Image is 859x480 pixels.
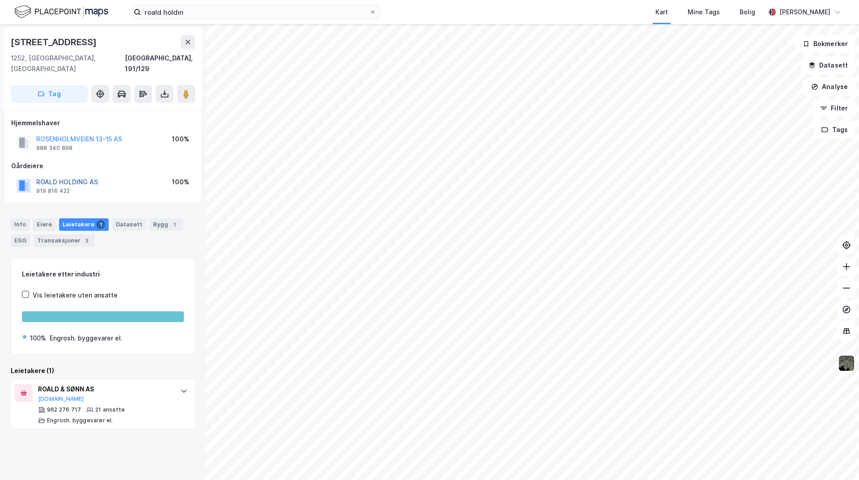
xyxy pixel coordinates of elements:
div: Mine Tags [688,7,720,17]
div: 919 816 422 [36,187,70,195]
div: Leietakere (1) [11,365,195,376]
div: Bygg [149,218,183,231]
img: 9k= [838,355,855,372]
button: Tags [814,121,855,139]
input: Søk på adresse, matrikkel, gårdeiere, leietakere eller personer [141,5,369,19]
iframe: Chat Widget [814,437,859,480]
div: Vis leietakere uten ansatte [33,290,118,301]
div: 1252, [GEOGRAPHIC_DATA], [GEOGRAPHIC_DATA] [11,53,125,74]
div: 962 276 717 [47,406,81,413]
div: Leietakere [59,218,109,231]
button: Filter [812,99,855,117]
div: [GEOGRAPHIC_DATA], 191/129 [125,53,195,74]
div: 3 [82,236,91,245]
div: 988 340 898 [36,144,72,152]
div: Leietakere etter industri [22,269,184,280]
div: 100% [172,134,189,144]
div: Gårdeiere [11,161,195,171]
div: Info [11,218,30,231]
button: Bokmerker [795,35,855,53]
div: 100% [172,177,189,187]
div: Datasett [112,218,146,231]
div: 1 [96,220,105,229]
button: Tag [11,85,88,103]
div: Bolig [740,7,755,17]
div: ESG [11,234,30,247]
div: Engrosh. byggevarer el. [47,417,113,424]
div: Hjemmelshaver [11,118,195,128]
img: logo.f888ab2527a4732fd821a326f86c7f29.svg [14,4,108,20]
div: [STREET_ADDRESS] [11,35,98,49]
div: Kontrollprogram for chat [814,437,859,480]
button: Datasett [801,56,855,74]
div: 1 [170,220,179,229]
div: Eiere [33,218,55,231]
div: 21 ansatte [95,406,125,413]
div: ROALD & SØNN AS [38,384,171,395]
div: [PERSON_NAME] [779,7,830,17]
button: Analyse [804,78,855,96]
button: [DOMAIN_NAME] [38,395,84,403]
div: Kart [655,7,668,17]
div: Engrosh. byggevarer el. [50,333,123,344]
div: 100% [30,333,46,344]
div: Transaksjoner [34,234,95,247]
